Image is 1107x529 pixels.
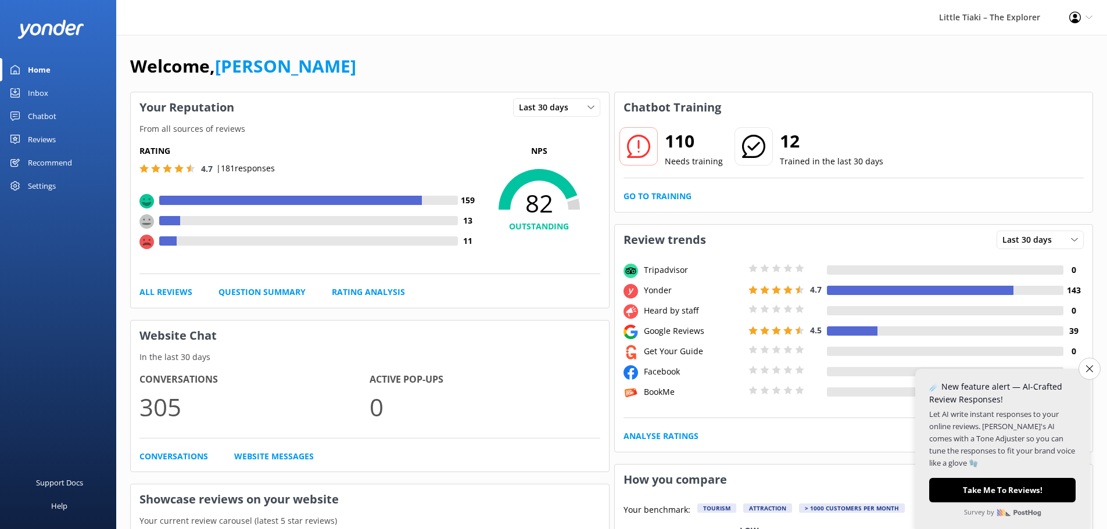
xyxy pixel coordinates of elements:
[478,189,600,218] span: 82
[1063,264,1084,276] h4: 0
[28,128,56,151] div: Reviews
[458,235,478,247] h4: 11
[28,174,56,197] div: Settings
[36,471,83,494] div: Support Docs
[641,386,746,398] div: BookMe
[624,190,692,203] a: Go to Training
[28,105,56,128] div: Chatbot
[641,365,746,378] div: Facebook
[615,465,736,495] h3: How you compare
[1063,325,1084,337] h4: 39
[1063,365,1084,378] h4: 0
[458,214,478,227] h4: 13
[215,54,356,78] a: [PERSON_NAME]
[641,264,746,276] div: Tripadvisor
[370,372,600,387] h4: Active Pop-ups
[615,92,730,123] h3: Chatbot Training
[665,155,723,168] p: Needs training
[218,286,306,298] a: Question Summary
[624,503,690,517] p: Your benchmark:
[131,351,609,364] p: In the last 30 days
[139,450,208,463] a: Conversations
[28,151,72,174] div: Recommend
[139,145,478,157] h5: Rating
[519,101,575,114] span: Last 30 days
[1063,304,1084,317] h4: 0
[478,220,600,233] h4: OUTSTANDING
[665,127,723,155] h2: 110
[743,503,792,513] div: Attraction
[139,286,192,298] a: All Reviews
[780,127,883,155] h2: 12
[624,430,698,442] a: Analyse Ratings
[615,225,715,255] h3: Review trends
[780,155,883,168] p: Trained in the last 30 days
[641,325,746,337] div: Google Reviews
[28,58,51,81] div: Home
[458,194,478,207] h4: 159
[201,163,213,174] span: 4.7
[28,81,48,105] div: Inbox
[641,304,746,317] div: Heard by staff
[1002,233,1059,246] span: Last 30 days
[641,284,746,297] div: Yonder
[332,286,405,298] a: Rating Analysis
[131,514,609,527] p: Your current review carousel (latest 5 star reviews)
[139,372,370,387] h4: Conversations
[697,503,736,513] div: Tourism
[478,145,600,157] p: NPS
[131,484,609,514] h3: Showcase reviews on your website
[1063,345,1084,358] h4: 0
[810,325,822,336] span: 4.5
[17,20,84,39] img: yonder-white-logo.png
[131,92,243,123] h3: Your Reputation
[131,321,609,351] h3: Website Chat
[370,387,600,426] p: 0
[51,494,67,517] div: Help
[641,345,746,358] div: Get Your Guide
[810,284,822,295] span: 4.7
[139,387,370,426] p: 305
[131,123,609,135] p: From all sources of reviews
[1063,284,1084,297] h4: 143
[216,162,275,175] p: | 181 responses
[799,503,905,513] div: > 1000 customers per month
[130,52,356,80] h1: Welcome,
[234,450,314,463] a: Website Messages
